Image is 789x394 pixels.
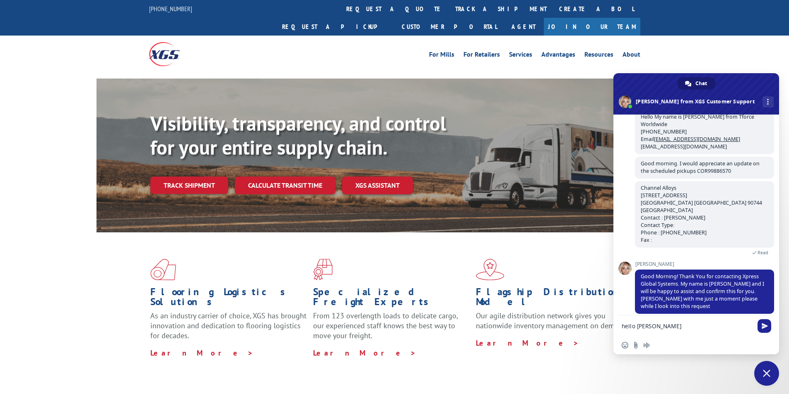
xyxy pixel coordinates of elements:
a: Close chat [754,361,779,386]
span: Good morning. I would appreciate an update on the scheduled pickups COR99886570 [641,160,760,174]
a: For Retailers [463,51,500,60]
h1: Flooring Logistics Solutions [150,287,307,311]
a: Learn More > [476,338,579,348]
h1: Specialized Freight Experts [313,287,470,311]
span: As an industry carrier of choice, XGS has brought innovation and dedication to flooring logistics... [150,311,306,340]
span: [PERSON_NAME] [635,261,774,267]
a: Chat [678,77,715,90]
span: Audio message [643,342,650,349]
a: [EMAIL_ADDRESS][DOMAIN_NAME] [654,136,740,143]
img: xgs-icon-flagship-distribution-model-red [476,259,504,280]
a: About [623,51,640,60]
span: Channel Alloys [STREET_ADDRESS] [GEOGRAPHIC_DATA] [GEOGRAPHIC_DATA] 90744 [GEOGRAPHIC_DATA] Conta... [641,184,762,244]
span: Send a file [632,342,639,349]
a: Track shipment [150,177,228,194]
span: Read [758,250,768,256]
a: [PHONE_NUMBER] [149,5,192,13]
b: Visibility, transparency, and control for your entire supply chain. [150,110,446,160]
a: XGS ASSISTANT [342,177,413,194]
a: Agent [503,18,544,36]
a: Customer Portal [396,18,503,36]
span: Chat [695,77,707,90]
a: Calculate transit time [235,177,335,194]
a: Advantages [541,51,575,60]
span: Good Morning! Thank You for contacting Xpress Global Systems. My name is [PERSON_NAME] and I will... [641,273,764,310]
a: Join Our Team [544,18,640,36]
a: Learn More > [150,348,253,358]
img: xgs-icon-total-supply-chain-intelligence-red [150,259,176,280]
a: Request a pickup [276,18,396,36]
a: Learn More > [313,348,416,358]
img: xgs-icon-focused-on-flooring-red [313,259,333,280]
textarea: Compose your message... [622,315,754,336]
span: Our agile distribution network gives you nationwide inventory management on demand. [476,311,628,330]
a: For Mills [429,51,454,60]
a: Resources [584,51,613,60]
a: Services [509,51,532,60]
span: Send [758,319,771,333]
span: Hello My name is [PERSON_NAME] from Tforce Worldwide [PHONE_NUMBER] Email [EMAIL_ADDRESS][DOMAIN_... [641,113,754,150]
p: From 123 overlength loads to delicate cargo, our experienced staff knows the best way to move you... [313,311,470,348]
h1: Flagship Distribution Model [476,287,632,311]
span: Insert an emoji [622,342,628,349]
